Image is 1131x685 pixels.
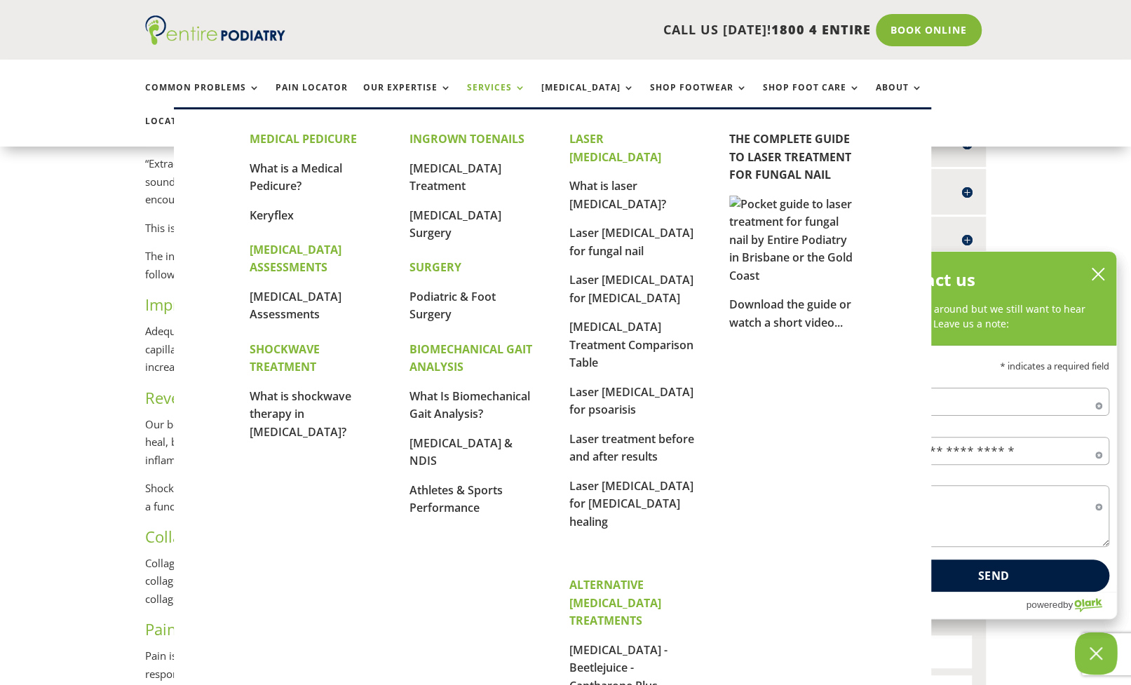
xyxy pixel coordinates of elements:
[569,272,693,306] a: Laser [MEDICAL_DATA] for [MEDICAL_DATA]
[145,294,691,323] h3: Improved blood flow to the area:
[250,161,342,194] a: What is a Medical Pedicure?
[409,388,530,422] a: What Is Biomechanical Gait Analysis?
[876,83,923,113] a: About
[1095,501,1102,508] span: Required field
[729,297,851,330] a: Download the guide or watch a short video...
[145,618,691,647] h3: Pain reduction:
[467,83,526,113] a: Services
[145,555,691,619] p: Collagen is a key component of our tendons and ligaments. Following an injury our body must produ...
[569,431,694,465] a: Laser treatment before and after results
[145,247,691,294] p: The injured tissue responds to the acoustic waves in various ways, which allow the affected area ...
[878,437,1109,465] input: Email
[145,155,691,219] p: “Extracorporeal” means outside of the body and “Pulse Activation” is a type of shockwave, also re...
[650,83,747,113] a: Shop Footwear
[569,178,666,212] a: What is laser [MEDICAL_DATA]?
[145,83,260,113] a: Common Problems
[250,208,294,223] a: Keryflex
[145,116,215,147] a: Locations
[250,242,341,276] strong: [MEDICAL_DATA] ASSESSMENTS
[771,21,871,38] span: 1800 4 ENTIRE
[1087,264,1109,285] button: close chatbox
[250,131,357,147] strong: MEDICAL PEDICURE
[145,219,691,248] p: This is a non-surgical and non-pharmaceutical treatment modality with no known side effects.
[409,161,501,194] a: [MEDICAL_DATA] Treatment
[145,416,691,480] p: Our body produces an inflammatory response following an injury. Inflammation is required for the ...
[145,34,285,48] a: Entire Podiatry
[250,289,341,323] a: [MEDICAL_DATA] Assessments
[870,251,1117,619] div: olark chatbox
[250,341,320,375] strong: SHOCKWAVE TREATMENT
[569,225,693,259] a: Laser [MEDICAL_DATA] for fungal nail
[145,480,691,526] p: Shockwave therapy is able to essentially ‘restart’ the inflammatory response in order to get the ...
[363,83,452,113] a: Our Expertise
[878,388,1109,416] input: Name
[878,425,1109,434] label: Email*
[409,259,461,275] strong: SURGERY
[569,577,661,628] strong: ALTERNATIVE [MEDICAL_DATA] TREATMENTS
[569,384,693,418] a: Laser [MEDICAL_DATA] for psoarisis
[1026,596,1062,613] span: powered
[569,319,693,370] a: [MEDICAL_DATA] Treatment Comparison Table
[409,131,524,147] strong: INGROWN TOENAILS
[569,478,693,529] a: Laser [MEDICAL_DATA] for [MEDICAL_DATA] healing
[250,388,351,440] a: What is shockwave therapy in [MEDICAL_DATA]?
[409,341,532,375] strong: BIOMECHANICAL GAIT ANALYSIS
[145,15,285,45] img: logo (1)
[339,21,871,39] p: CALL US [DATE]!
[569,131,661,165] strong: LASER [MEDICAL_DATA]
[409,482,503,516] a: Athletes & Sports Performance
[409,289,496,323] a: Podiatric & Foot Surgery
[409,435,513,469] a: [MEDICAL_DATA] & NDIS
[878,559,1109,592] button: Send
[878,485,1109,547] textarea: Message
[409,208,501,241] a: [MEDICAL_DATA] Surgery
[878,362,1109,371] p: * indicates a required field
[1095,449,1102,456] span: Required field
[878,474,1109,483] label: Message*
[1095,400,1102,407] span: Required field
[1026,592,1116,618] a: Powered by Olark
[878,376,1109,385] label: Name*
[1075,632,1117,674] button: Close Chatbox
[729,196,855,285] img: Pocket guide to laser treatment for fungal nail by Entire Podiatry in Brisbane or the Gold Coast
[276,83,348,113] a: Pain Locator
[876,14,982,46] a: Book Online
[729,131,851,182] a: THE COMPLETE GUIDE TO LASER TREATMENT FOR FUNGAL NAIL
[885,302,1102,331] p: We're not around but we still want to hear from you! Leave us a note:
[1063,596,1073,613] span: by
[763,83,860,113] a: Shop Foot Care
[541,83,635,113] a: [MEDICAL_DATA]
[145,323,691,387] p: Adequate blood flow is vital for any injury to heal. The shockwaves actually cause micro-trauma t...
[145,526,691,555] h3: Collagen production:
[145,387,691,416] h3: Reversing chronic inflammation:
